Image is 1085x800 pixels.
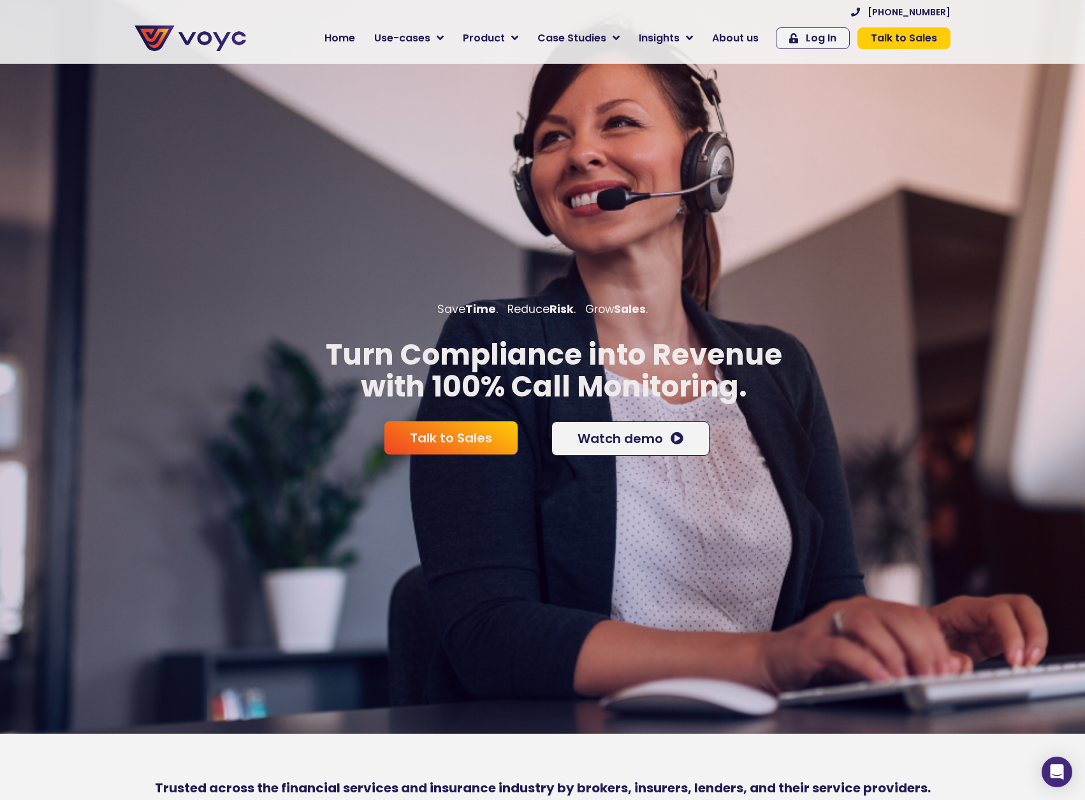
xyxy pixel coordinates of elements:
[374,31,430,46] span: Use-cases
[384,421,518,455] a: Talk to Sales
[365,25,453,51] a: Use-cases
[465,302,496,317] b: Time
[551,421,710,456] a: Watch demo
[410,432,492,444] span: Talk to Sales
[639,31,680,46] span: Insights
[712,31,759,46] span: About us
[315,25,365,51] a: Home
[324,31,355,46] span: Home
[135,25,246,51] img: voyc-full-logo
[857,27,950,49] a: Talk to Sales
[776,27,850,49] a: Log In
[871,33,937,43] span: Talk to Sales
[703,25,768,51] a: About us
[629,25,703,51] a: Insights
[537,31,606,46] span: Case Studies
[868,8,950,17] span: [PHONE_NUMBER]
[1042,757,1072,787] div: Open Intercom Messenger
[578,432,663,445] span: Watch demo
[453,25,528,51] a: Product
[463,31,505,46] span: Product
[550,302,574,317] b: Risk
[528,25,629,51] a: Case Studies
[614,302,646,317] b: Sales
[155,779,931,797] b: Trusted across the financial services and insurance industry by brokers, insurers, lenders, and t...
[806,33,836,43] span: Log In
[851,8,950,17] a: [PHONE_NUMBER]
